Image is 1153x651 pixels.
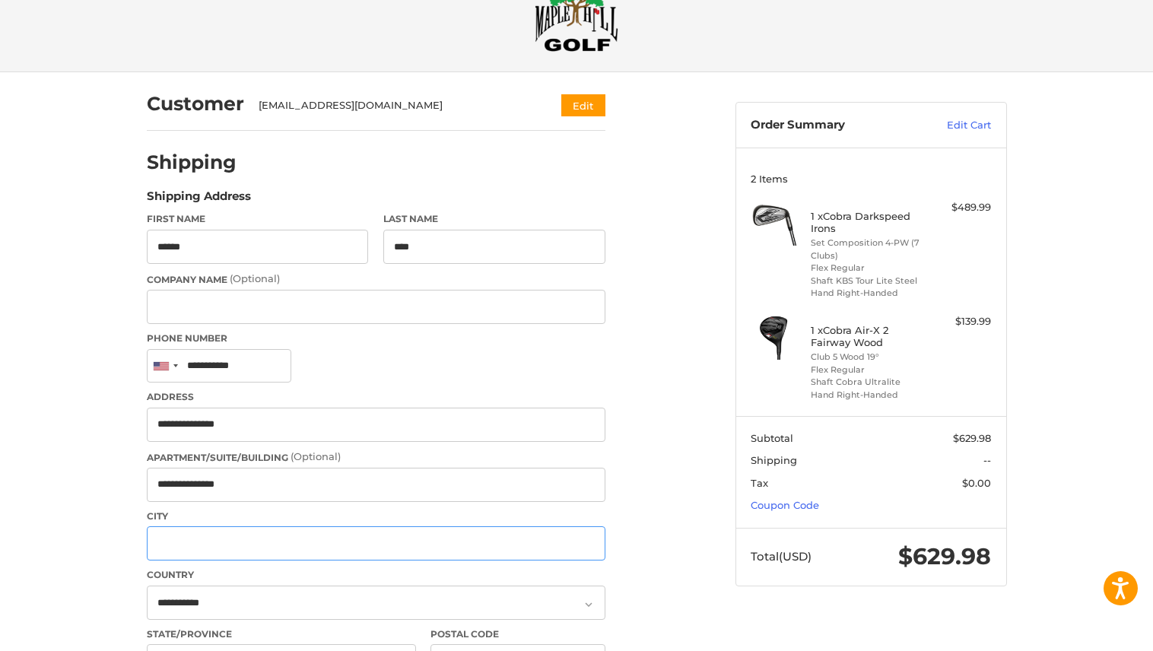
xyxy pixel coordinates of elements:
label: Apartment/Suite/Building [147,449,605,465]
label: Company Name [147,272,605,287]
label: First Name [147,212,369,226]
li: Shaft KBS Tour Lite Steel [811,275,927,287]
iframe: Google Customer Reviews [1028,610,1153,651]
span: Shipping [751,454,797,466]
span: $629.98 [898,542,991,570]
li: Flex Regular [811,262,927,275]
label: Postal Code [430,627,605,641]
h2: Shipping [147,151,237,174]
h4: 1 x Cobra Air-X 2 Fairway Wood [811,324,927,349]
h3: Order Summary [751,118,914,133]
h4: 1 x Cobra Darkspeed Irons [811,210,927,235]
small: (Optional) [230,272,280,284]
span: Total (USD) [751,549,812,564]
div: United States: +1 [148,350,183,383]
a: Edit Cart [914,118,991,133]
h3: 2 Items [751,173,991,185]
label: Country [147,568,605,582]
div: $139.99 [931,314,991,329]
h2: Customer [147,92,244,116]
li: Hand Right-Handed [811,287,927,300]
label: Address [147,390,605,404]
li: Club 5 Wood 19° [811,351,927,364]
small: (Optional) [291,450,341,462]
span: $0.00 [962,477,991,489]
label: Last Name [383,212,605,226]
div: $489.99 [931,200,991,215]
label: State/Province [147,627,416,641]
li: Flex Regular [811,364,927,376]
button: Edit [561,94,605,116]
li: Hand Right-Handed [811,389,927,402]
div: [EMAIL_ADDRESS][DOMAIN_NAME] [259,98,532,113]
a: Coupon Code [751,499,819,511]
li: Set Composition 4-PW (7 Clubs) [811,237,927,262]
span: -- [983,454,991,466]
label: Phone Number [147,332,605,345]
li: Shaft Cobra Ultralite [811,376,927,389]
span: Subtotal [751,432,793,444]
span: $629.98 [953,432,991,444]
legend: Shipping Address [147,188,251,212]
span: Tax [751,477,768,489]
label: City [147,510,605,523]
